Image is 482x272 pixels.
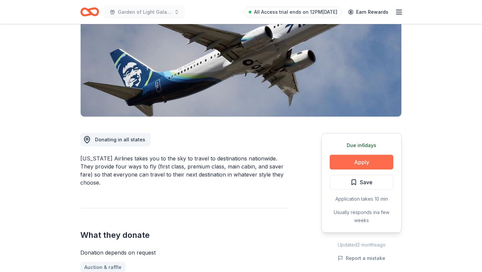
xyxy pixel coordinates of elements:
div: Usually responds in a few weeks [330,208,393,224]
div: [US_STATE] Airlines takes you to the sky to travel to destinations nationwide. They provide four ... [80,154,289,187]
span: Save [360,178,373,187]
a: Earn Rewards [344,6,392,18]
div: Application takes 10 min [330,195,393,203]
h2: What they donate [80,230,289,241]
button: Report a mistake [338,254,385,262]
a: All Access trial ends on 12PM[DATE] [245,7,341,17]
div: Updated 2 months ago [321,241,402,249]
span: Donating in all states [95,137,145,142]
button: Garden of Light Gala & Auction [104,5,185,19]
a: Home [80,4,99,20]
button: Apply [330,155,393,169]
span: All Access trial ends on 12PM[DATE] [254,8,337,16]
button: Save [330,175,393,190]
span: Garden of Light Gala & Auction [118,8,171,16]
div: Donation depends on request [80,249,289,257]
div: Due in 6 days [330,141,393,149]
